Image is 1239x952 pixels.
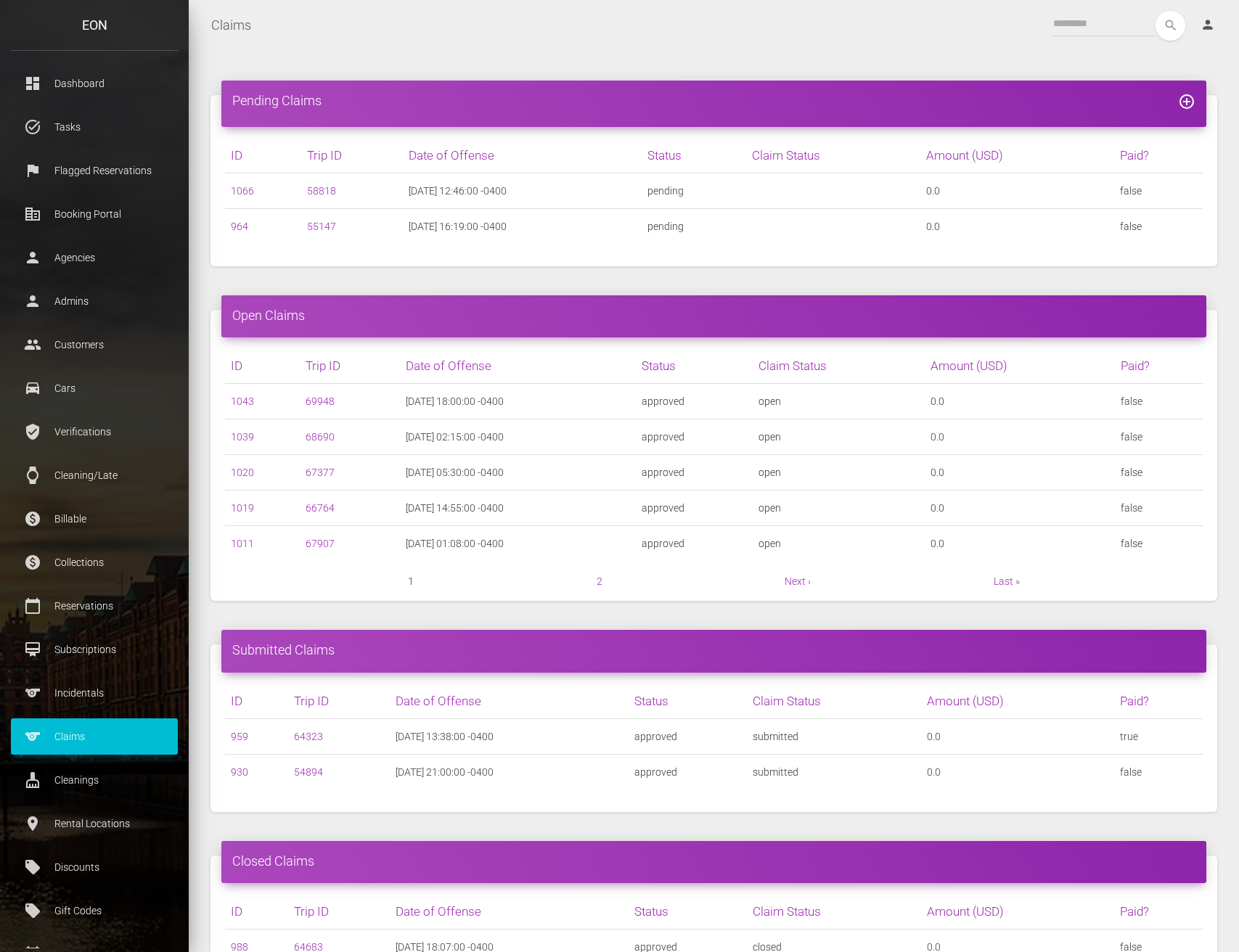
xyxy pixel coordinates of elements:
[597,575,602,587] a: 2
[306,431,335,443] a: 68690
[11,327,178,363] a: people Customers
[747,894,921,930] th: Claim Status
[231,221,248,232] a: 964
[211,7,251,44] a: Claims
[1114,138,1203,173] th: Paid?
[11,109,178,145] a: task_alt Tasks
[225,894,288,930] th: ID
[22,682,167,704] p: Incidentals
[400,526,636,562] td: [DATE] 01:08:00 -0400
[925,526,1116,562] td: 0.0
[921,684,1114,719] th: Amount (USD)
[11,588,178,624] a: calendar_today Reservations
[747,718,921,754] td: submitted
[232,306,1195,324] h4: Open Claims
[1115,455,1203,491] td: false
[390,684,629,719] th: Date of Offense
[231,185,254,197] a: 1066
[925,384,1116,419] td: 0.0
[925,455,1116,491] td: 0.0
[1190,11,1228,40] a: person
[22,551,167,573] p: Collections
[753,419,925,455] td: open
[288,684,389,719] th: Trip ID
[294,766,323,778] a: 54894
[1114,684,1203,719] th: Paid?
[231,766,248,778] a: 930
[1178,93,1195,108] a: add_circle_outline
[408,573,414,590] span: 1
[1115,526,1203,562] td: false
[11,675,178,711] a: sports Incidentals
[925,491,1116,526] td: 0.0
[747,754,921,789] td: submitted
[925,419,1116,455] td: 0.0
[642,209,746,245] td: pending
[1115,384,1203,419] td: false
[225,348,300,384] th: ID
[22,639,167,660] p: Subscriptions
[403,173,642,209] td: [DATE] 12:46:00 -0400
[232,852,1195,870] h4: Closed Claims
[921,718,1114,754] td: 0.0
[390,718,629,754] td: [DATE] 13:38:00 -0400
[22,856,167,878] p: Discounts
[22,160,167,181] p: Flagged Reservations
[22,464,167,486] p: Cleaning/Late
[390,754,629,789] td: [DATE] 21:00:00 -0400
[22,595,167,617] p: Reservations
[301,138,403,173] th: Trip ID
[636,526,753,562] td: approved
[921,754,1114,789] td: 0.0
[920,138,1113,173] th: Amount (USD)
[1115,491,1203,526] td: false
[225,573,1203,590] nav: pager
[11,805,178,842] a: place Rental Locations
[921,894,1114,930] th: Amount (USD)
[753,455,925,491] td: open
[22,377,167,399] p: Cars
[11,849,178,885] a: local_offer Discounts
[22,726,167,747] p: Claims
[225,138,301,173] th: ID
[294,731,323,742] a: 64323
[11,631,178,668] a: card_membership Subscriptions
[753,526,925,562] td: open
[1201,17,1215,32] i: person
[225,684,288,719] th: ID
[636,455,753,491] td: approved
[22,769,167,791] p: Cleanings
[11,65,178,102] a: dashboard Dashboard
[642,173,746,209] td: pending
[1156,11,1185,41] button: search
[232,641,1195,659] h4: Submitted Claims
[400,491,636,526] td: [DATE] 14:55:00 -0400
[22,334,167,356] p: Customers
[785,575,811,587] a: Next ›
[11,501,178,537] a: paid Billable
[1114,718,1203,754] td: true
[11,414,178,450] a: verified_user Verifications
[306,467,335,478] a: 67377
[11,892,178,929] a: local_offer Gift Codes
[1178,93,1195,110] i: add_circle_outline
[747,684,921,719] th: Claim Status
[22,421,167,443] p: Verifications
[753,491,925,526] td: open
[746,138,920,173] th: Claim Status
[231,502,254,514] a: 1019
[400,455,636,491] td: [DATE] 05:30:00 -0400
[231,538,254,549] a: 1011
[11,457,178,493] a: watch Cleaning/Late
[306,538,335,549] a: 67907
[1115,348,1203,384] th: Paid?
[22,508,167,530] p: Billable
[231,395,254,407] a: 1043
[400,348,636,384] th: Date of Offense
[403,209,642,245] td: [DATE] 16:19:00 -0400
[400,384,636,419] td: [DATE] 18:00:00 -0400
[1115,419,1203,455] td: false
[629,718,747,754] td: approved
[11,196,178,232] a: corporate_fare Booking Portal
